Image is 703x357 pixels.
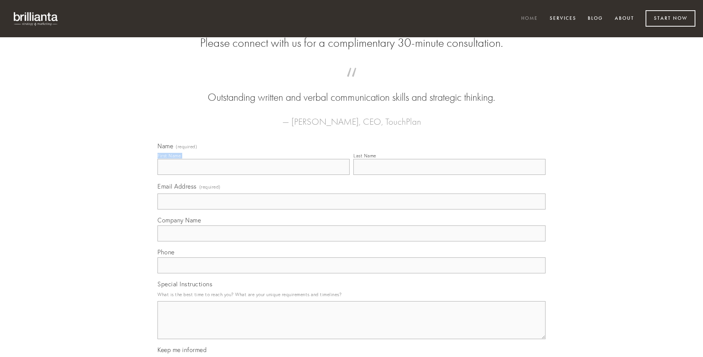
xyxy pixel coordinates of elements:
[157,182,197,190] span: Email Address
[646,10,695,27] a: Start Now
[157,216,201,224] span: Company Name
[157,142,173,150] span: Name
[157,346,207,354] span: Keep me informed
[157,153,181,159] div: First Name
[170,105,533,129] figcaption: — [PERSON_NAME], CEO, TouchPlan
[516,13,543,25] a: Home
[545,13,581,25] a: Services
[157,36,546,50] h2: Please connect with us for a complimentary 30-minute consultation.
[8,8,65,30] img: brillianta - research, strategy, marketing
[583,13,608,25] a: Blog
[157,248,175,256] span: Phone
[157,280,212,288] span: Special Instructions
[157,289,546,300] p: What is the best time to reach you? What are your unique requirements and timelines?
[353,153,376,159] div: Last Name
[170,75,533,90] span: “
[176,144,197,149] span: (required)
[199,182,221,192] span: (required)
[170,75,533,105] blockquote: Outstanding written and verbal communication skills and strategic thinking.
[610,13,639,25] a: About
